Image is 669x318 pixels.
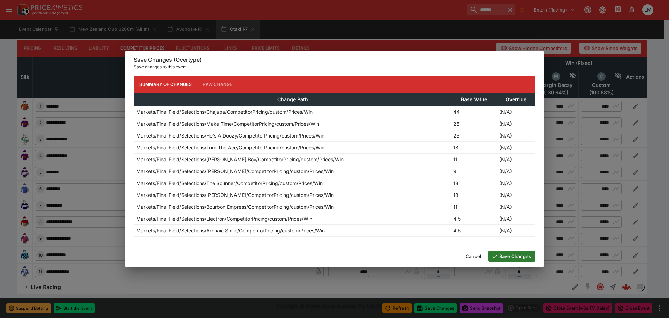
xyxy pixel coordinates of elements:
td: (N/A) [497,153,535,165]
p: Markets/Final Field/Selections/[PERSON_NAME]/CompetitorPricing/custom/Prices/Win [136,168,334,175]
p: Markets/Final Field/Selections/The Scunner/CompetitorPricing/custom/Prices/Win [136,179,323,187]
p: Markets/Final Field/Selections/Make Time/CompetitorPricing/custom/Prices/Win [136,120,319,127]
td: 25 [451,130,497,141]
p: Markets/Final Field/Selections/[PERSON_NAME] Boy/CompetitorPricing/custom/Prices/Win [136,156,344,163]
td: 25 [451,118,497,130]
button: Raw Change [197,76,238,93]
p: Markets/Final Field/Selections/Electron/CompetitorPricing/custom/Prices/Win [136,215,312,222]
td: 9 [451,165,497,177]
th: Override [497,93,535,106]
p: Markets/Final Field/Selections/Turn The Ace/CompetitorPricing/custom/Prices/Win [136,144,324,151]
td: (N/A) [497,118,535,130]
td: 11 [451,201,497,213]
button: Summary of Changes [134,76,197,93]
p: Markets/Final Field/Selections/[PERSON_NAME]/CompetitorPricing/custom/Prices/Win [136,191,334,199]
td: 18 [451,141,497,153]
td: (N/A) [497,224,535,236]
td: 18 [451,177,497,189]
td: (N/A) [497,213,535,224]
p: Save changes to this event. [134,64,535,71]
button: Cancel [461,251,485,262]
button: Save Changes [488,251,535,262]
p: Markets/Final Field/Selections/Archaic Smile/CompetitorPricing/custom/Prices/Win [136,227,325,234]
p: Markets/Final Field/Selections/Chajaba/CompetitorPricing/custom/Prices/Win [136,108,313,116]
td: 4.5 [451,224,497,236]
h6: Save Changes (Overtype) [134,56,535,64]
td: 44 [451,106,497,118]
td: 18 [451,189,497,201]
td: 4.5 [451,213,497,224]
td: (N/A) [497,189,535,201]
td: (N/A) [497,141,535,153]
td: (N/A) [497,106,535,118]
p: Markets/Final Field/Selections/Bourbon Empress/CompetitorPricing/custom/Prices/Win [136,203,334,210]
th: Base Value [451,93,497,106]
th: Change Path [134,93,451,106]
p: Markets/Final Field/Selections/He's A Doozy/CompetitorPricing/custom/Prices/Win [136,132,324,139]
td: 11 [451,153,497,165]
td: (N/A) [497,165,535,177]
td: (N/A) [497,177,535,189]
td: (N/A) [497,201,535,213]
td: (N/A) [497,130,535,141]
